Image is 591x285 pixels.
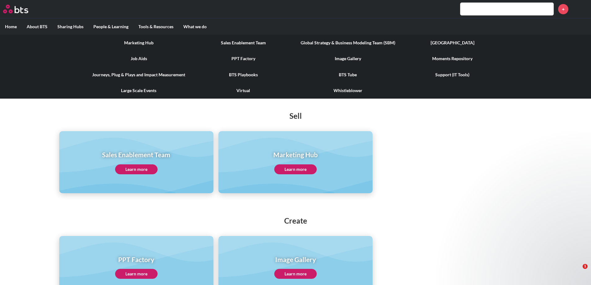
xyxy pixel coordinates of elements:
iframe: Intercom live chat [570,264,585,279]
iframe: Intercom notifications message [467,152,591,268]
h1: PPT Factory [115,255,158,264]
h1: Image Gallery [274,255,317,264]
h1: Sales Enablement Team [102,150,170,159]
label: People & Learning [88,19,133,35]
a: + [558,4,568,14]
a: Learn more [274,269,317,279]
a: Profile [573,2,588,16]
label: About BTS [22,19,52,35]
img: BTS Logo [3,5,28,13]
a: Learn more [115,164,158,174]
a: Go home [3,5,40,13]
a: Learn more [274,164,317,174]
a: Learn more [115,269,158,279]
label: Tools & Resources [133,19,178,35]
label: What we do [178,19,212,35]
span: 1 [583,264,588,269]
h1: Marketing Hub [273,150,318,159]
label: Sharing Hubs [52,19,88,35]
img: Amanda Colmyer [573,2,588,16]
